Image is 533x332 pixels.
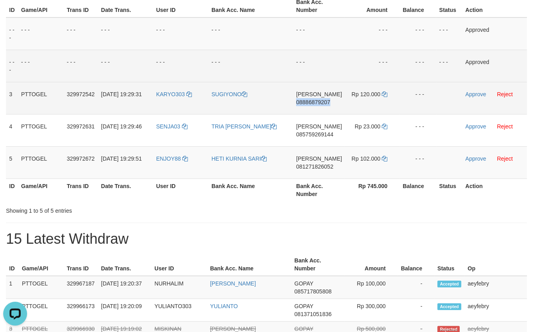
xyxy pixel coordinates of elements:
td: [DATE] 19:20:09 [98,299,151,322]
td: - - - [208,17,293,50]
th: Rp 745.000 [345,179,399,201]
td: PTTOGEL [19,276,64,299]
a: [PERSON_NAME] [210,326,256,332]
td: - - - [6,17,18,50]
th: Date Trans. [98,179,153,201]
span: 329972672 [67,155,95,162]
a: YULIANTO [210,303,238,309]
td: - - - [400,114,436,146]
th: Date Trans. [98,253,151,276]
a: Reject [497,91,513,97]
span: Accepted [437,281,461,287]
span: [PERSON_NAME] [296,155,342,162]
th: Status [434,253,465,276]
td: 4 [6,114,18,146]
span: [DATE] 19:29:31 [101,91,142,97]
td: - [398,299,434,322]
a: ENJOY88 [156,155,188,162]
th: Balance [400,179,436,201]
span: 329972542 [67,91,95,97]
th: Bank Acc. Name [207,253,291,276]
td: - - - [400,82,436,114]
td: - - - [436,17,463,50]
span: Rp 23.000 [355,123,381,130]
a: [PERSON_NAME] [210,280,256,287]
a: Approve [465,123,486,130]
th: Balance [398,253,434,276]
span: SENJA03 [156,123,180,130]
span: [PERSON_NAME] [296,123,342,130]
th: Op [465,253,527,276]
a: Copy 102000 to clipboard [382,155,388,162]
td: Rp 100,000 [344,276,398,299]
span: Rp 102.000 [351,155,380,162]
span: Accepted [437,303,461,310]
td: - - - [18,17,64,50]
a: HETI KURNIA SARI [211,155,266,162]
td: 329966173 [64,299,98,322]
th: Trans ID [64,179,98,201]
button: Open LiveChat chat widget [3,3,27,27]
th: Bank Acc. Number [293,179,345,201]
td: PTTOGEL [18,146,64,179]
th: Amount [344,253,398,276]
a: Reject [497,155,513,162]
th: Action [462,179,527,201]
div: Showing 1 to 5 of 5 entries [6,204,216,215]
span: GOPAY [295,303,313,309]
td: - - - [153,50,208,82]
a: Copy 120000 to clipboard [382,91,388,97]
td: - - - [293,50,345,82]
span: 329972631 [67,123,95,130]
td: aeyfebry [465,276,527,299]
th: ID [6,253,19,276]
td: - - - [64,50,98,82]
td: - - - [6,50,18,82]
span: Copy 085717805808 to clipboard [295,288,332,295]
td: - - - [345,17,399,50]
th: ID [6,179,18,201]
td: - - - [98,50,153,82]
th: Trans ID [64,253,98,276]
td: - - - [153,17,208,50]
td: - - - [18,50,64,82]
td: Approved [462,50,527,82]
a: TRIA [PERSON_NAME] [211,123,277,130]
td: PTTOGEL [19,299,64,322]
td: - - - [436,50,463,82]
td: [DATE] 19:20:37 [98,276,151,299]
td: aeyfebry [465,299,527,322]
td: NURHALIM [151,276,207,299]
span: GOPAY [295,280,313,287]
a: Reject [497,123,513,130]
th: Status [436,179,463,201]
td: Approved [462,17,527,50]
span: [DATE] 19:29:51 [101,155,142,162]
a: Approve [465,155,486,162]
span: Rp 120.000 [351,91,380,97]
td: PTTOGEL [18,82,64,114]
span: Copy 081271826052 to clipboard [296,163,333,170]
td: PTTOGEL [18,114,64,146]
td: - - - [400,17,436,50]
td: - - - [293,17,345,50]
span: ENJOY88 [156,155,181,162]
a: KARYO303 [156,91,192,97]
th: Bank Acc. Name [208,179,293,201]
td: - - - [400,146,436,179]
td: - - - [345,50,399,82]
span: [DATE] 19:29:46 [101,123,142,130]
th: User ID [153,179,208,201]
span: KARYO303 [156,91,185,97]
td: - - - [400,50,436,82]
span: Copy 085759269144 to clipboard [296,131,333,138]
span: Copy 081371051836 to clipboard [295,311,332,317]
td: - - - [98,17,153,50]
td: 5 [6,146,18,179]
th: User ID [151,253,207,276]
span: [PERSON_NAME] [296,91,342,97]
td: - [398,276,434,299]
td: - - - [208,50,293,82]
a: Copy 23000 to clipboard [382,123,388,130]
th: Game/API [19,253,64,276]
